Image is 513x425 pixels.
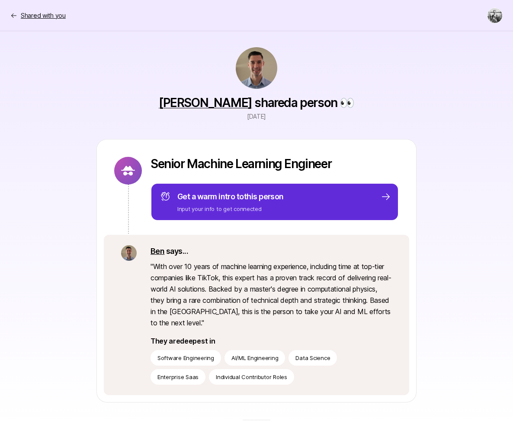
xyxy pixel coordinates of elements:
p: [DATE] [247,111,266,122]
p: Get a warm intro [177,191,284,203]
p: Shared with you [21,10,66,21]
p: Enterprise Saas [157,373,199,381]
button: Eli Horne [487,8,503,23]
img: bf8f663c_42d6_4f7d_af6b_5f71b9527721.jpg [121,245,137,261]
p: " With over 10 years of machine learning experience, including time at top-tier companies like Ti... [151,261,392,328]
img: bf8f663c_42d6_4f7d_af6b_5f71b9527721.jpg [236,47,277,89]
p: shared a person 👀 [159,96,354,110]
p: Senior Machine Learning Engineer [151,157,399,171]
p: They are deepest in [151,335,392,347]
p: says... [151,245,392,257]
a: [PERSON_NAME] [159,95,252,110]
a: Ben [151,247,164,256]
span: to this person [237,192,284,201]
p: Data Science [295,354,330,362]
p: AI/ML Engineering [231,354,279,362]
img: Eli Horne [487,8,502,23]
p: Input your info to get connected [177,204,284,213]
p: Software Engineering [157,354,214,362]
p: Individual Contributor Roles [216,373,287,381]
